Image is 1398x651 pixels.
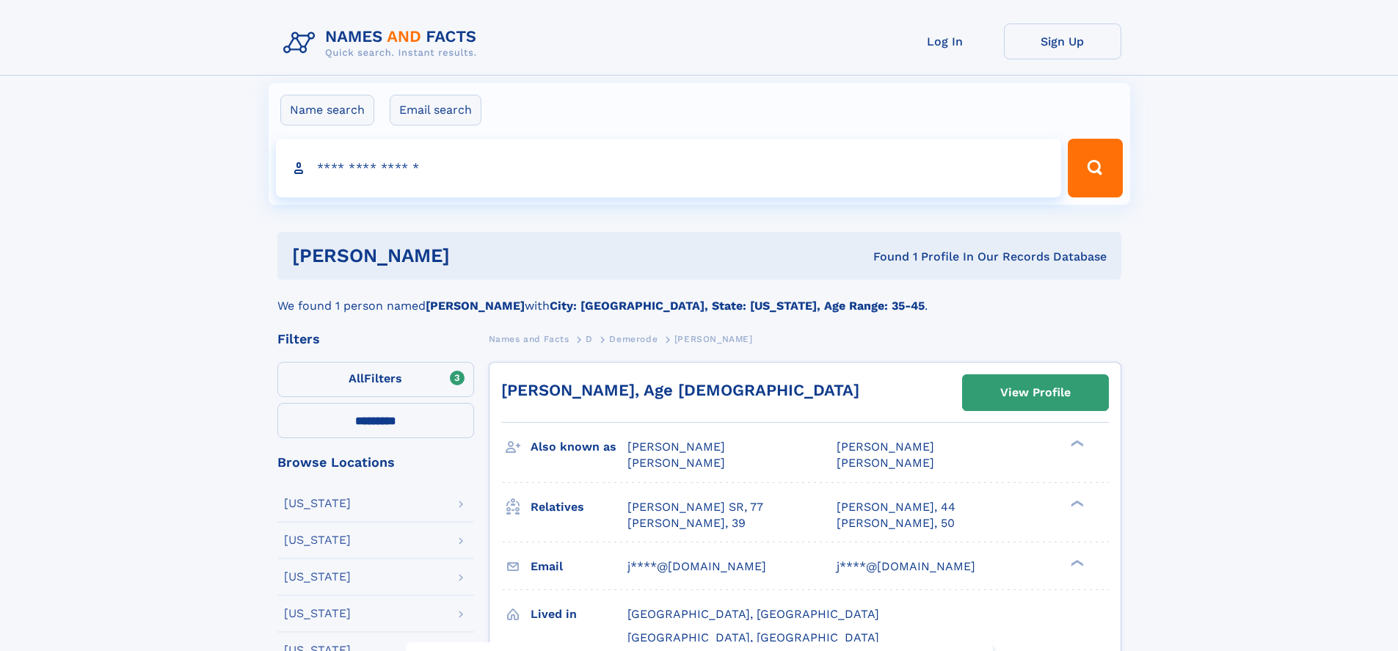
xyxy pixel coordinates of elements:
[531,495,627,520] h3: Relatives
[426,299,525,313] b: [PERSON_NAME]
[550,299,925,313] b: City: [GEOGRAPHIC_DATA], State: [US_STATE], Age Range: 35-45
[1068,139,1122,197] button: Search Button
[276,139,1062,197] input: search input
[280,95,374,126] label: Name search
[586,334,593,344] span: D
[501,381,859,399] a: [PERSON_NAME], Age [DEMOGRAPHIC_DATA]
[627,456,725,470] span: [PERSON_NAME]
[963,375,1108,410] a: View Profile
[531,554,627,579] h3: Email
[627,607,879,621] span: [GEOGRAPHIC_DATA], [GEOGRAPHIC_DATA]
[609,334,658,344] span: Demerode
[284,534,351,546] div: [US_STATE]
[1000,376,1071,410] div: View Profile
[390,95,481,126] label: Email search
[837,456,934,470] span: [PERSON_NAME]
[1067,498,1085,508] div: ❯
[277,332,474,346] div: Filters
[349,371,364,385] span: All
[277,23,489,63] img: Logo Names and Facts
[837,440,934,454] span: [PERSON_NAME]
[586,330,593,348] a: D
[531,602,627,627] h3: Lived in
[661,249,1107,265] div: Found 1 Profile In Our Records Database
[531,434,627,459] h3: Also known as
[277,280,1121,315] div: We found 1 person named with .
[837,499,955,515] a: [PERSON_NAME], 44
[1067,439,1085,448] div: ❯
[1004,23,1121,59] a: Sign Up
[284,608,351,619] div: [US_STATE]
[292,247,662,265] h1: [PERSON_NAME]
[627,515,746,531] a: [PERSON_NAME], 39
[284,498,351,509] div: [US_STATE]
[1067,558,1085,567] div: ❯
[277,456,474,469] div: Browse Locations
[887,23,1004,59] a: Log In
[627,630,879,644] span: [GEOGRAPHIC_DATA], [GEOGRAPHIC_DATA]
[674,334,753,344] span: [PERSON_NAME]
[627,440,725,454] span: [PERSON_NAME]
[284,571,351,583] div: [US_STATE]
[609,330,658,348] a: Demerode
[837,515,955,531] a: [PERSON_NAME], 50
[627,499,763,515] a: [PERSON_NAME] SR, 77
[277,362,474,397] label: Filters
[489,330,569,348] a: Names and Facts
